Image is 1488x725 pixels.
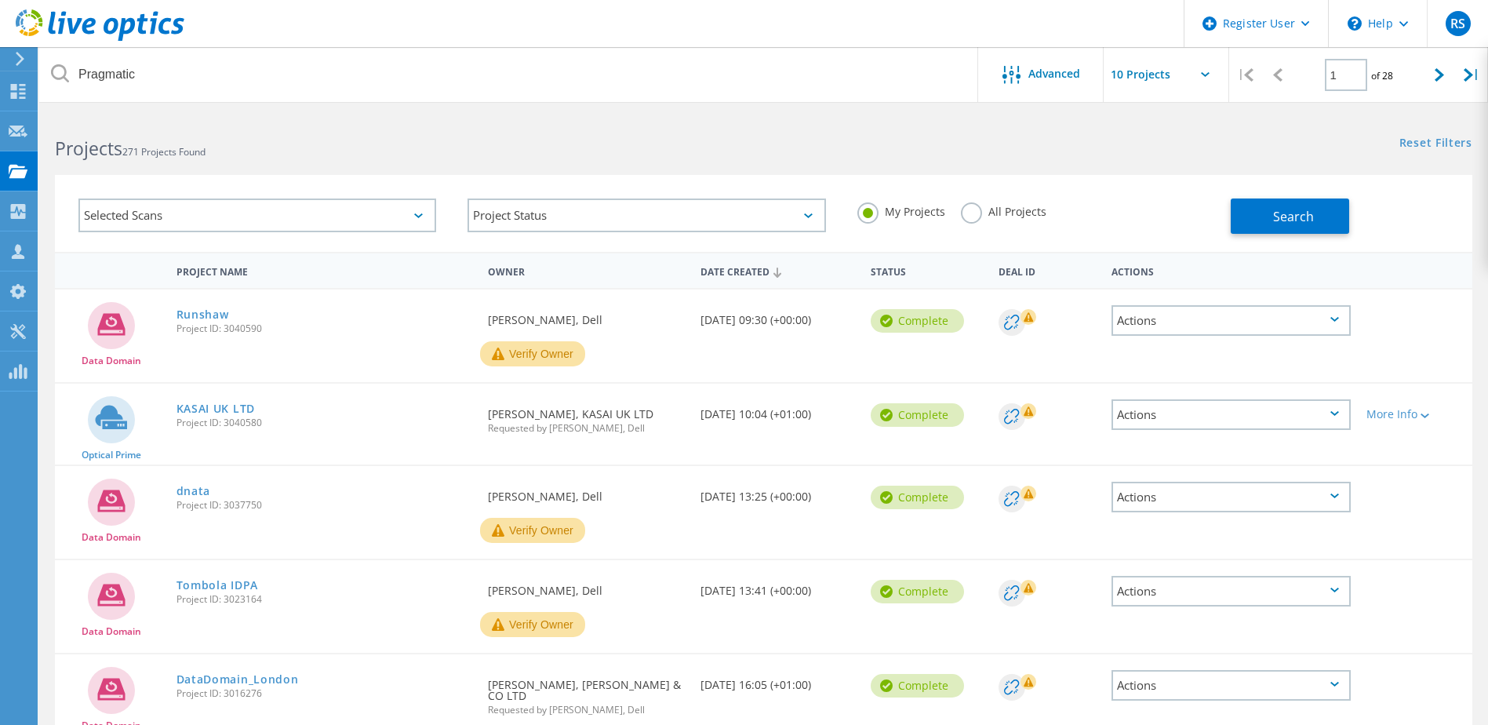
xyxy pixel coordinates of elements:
[871,674,964,698] div: Complete
[169,256,481,285] div: Project Name
[55,136,122,161] b: Projects
[488,424,685,433] span: Requested by [PERSON_NAME], Dell
[1366,409,1464,420] div: More Info
[1104,256,1359,285] div: Actions
[39,47,979,102] input: Search projects by name, owner, ID, company, etc
[480,384,693,449] div: [PERSON_NAME], KASAI UK LTD
[82,627,141,636] span: Data Domain
[1111,399,1351,430] div: Actions
[863,256,991,285] div: Status
[693,384,863,435] div: [DATE] 10:04 (+01:00)
[480,466,693,518] div: [PERSON_NAME], Dell
[176,324,473,333] span: Project ID: 3040590
[176,418,473,428] span: Project ID: 3040580
[991,256,1104,285] div: Deal Id
[1111,482,1351,512] div: Actions
[1273,208,1314,225] span: Search
[122,145,206,158] span: 271 Projects Found
[176,689,473,698] span: Project ID: 3016276
[480,256,693,285] div: Owner
[871,309,964,333] div: Complete
[1456,47,1488,103] div: |
[480,290,693,341] div: [PERSON_NAME], Dell
[78,199,436,232] div: Selected Scans
[488,705,685,715] span: Requested by [PERSON_NAME], Dell
[1028,68,1080,79] span: Advanced
[693,290,863,341] div: [DATE] 09:30 (+00:00)
[176,403,255,414] a: KASAI UK LTD
[871,403,964,427] div: Complete
[176,674,299,685] a: DataDomain_London
[82,356,141,366] span: Data Domain
[176,595,473,604] span: Project ID: 3023164
[82,533,141,542] span: Data Domain
[1111,305,1351,336] div: Actions
[1231,199,1349,234] button: Search
[1229,47,1261,103] div: |
[961,202,1046,217] label: All Projects
[176,486,211,497] a: dnata
[1348,16,1362,31] svg: \n
[693,256,863,286] div: Date Created
[480,612,585,637] button: Verify Owner
[480,560,693,612] div: [PERSON_NAME], Dell
[857,202,945,217] label: My Projects
[480,341,585,366] button: Verify Owner
[480,518,585,543] button: Verify Owner
[871,580,964,603] div: Complete
[1371,69,1393,82] span: of 28
[1111,670,1351,701] div: Actions
[82,450,141,460] span: Optical Prime
[176,501,473,510] span: Project ID: 3037750
[871,486,964,509] div: Complete
[16,33,184,44] a: Live Optics Dashboard
[1450,17,1465,30] span: RS
[693,560,863,612] div: [DATE] 13:41 (+00:00)
[1111,576,1351,607] div: Actions
[176,309,229,320] a: Runshaw
[693,466,863,518] div: [DATE] 13:25 (+00:00)
[693,654,863,706] div: [DATE] 16:05 (+01:00)
[1399,137,1472,151] a: Reset Filters
[176,580,258,591] a: Tombola IDPA
[468,199,825,232] div: Project Status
